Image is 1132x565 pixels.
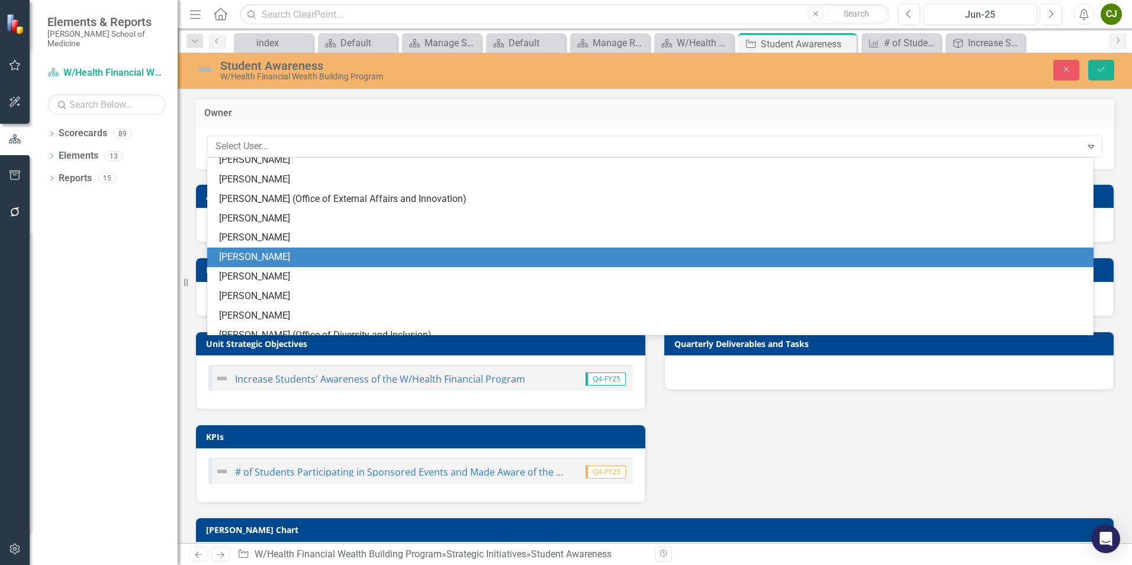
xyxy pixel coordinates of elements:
div: [PERSON_NAME] [219,153,1086,167]
span: Q4-FY25 [586,466,626,479]
span: Q4-FY25 [586,373,626,386]
h3: [PERSON_NAME] Chart [206,525,1108,534]
a: Default [321,36,394,50]
div: Student Awareness [220,59,710,72]
div: » » [237,548,646,561]
div: [PERSON_NAME] [219,290,1086,303]
h3: KPIs [206,432,639,441]
a: # of Students Participating in Sponsored Events and Made Aware of the W/Health Financial Program [235,466,681,479]
div: [PERSON_NAME] [219,212,1086,226]
img: ClearPoint Strategy [6,13,27,34]
a: Increase Students' Awareness of the W/Health Financial Program [235,373,525,386]
div: W/Health Financial Wealth Building Program [220,72,710,81]
div: Default [340,36,394,50]
a: # of Students Participating in Sponsored Events and Made Aware of the W/Health Financial Program [864,36,938,50]
div: Manage Reports [593,36,647,50]
a: index [237,36,310,50]
div: index [256,36,310,50]
div: [PERSON_NAME] [219,251,1086,264]
a: W/Health Financial Wealth Building Program Scorecard [657,36,731,50]
input: Search Below... [47,94,166,115]
div: Manage Scorecards [424,36,478,50]
span: Elements & Reports [47,15,166,29]
a: Strategic Initiatives [446,548,526,560]
img: Not Defined [215,371,229,386]
div: # of Students Participating in Sponsored Events and Made Aware of the W/Health Financial Program [884,36,938,50]
h3: Quarterly Deliverables and Tasks [674,339,1108,348]
div: [PERSON_NAME] [219,173,1086,187]
h3: Recommendations [206,265,500,274]
div: Jun-25 [928,8,1033,22]
h3: Unit Strategic Objectives [206,339,639,348]
a: Manage Reports [573,36,647,50]
button: Jun-25 [924,4,1037,25]
a: Elements [59,149,98,163]
a: Scorecards [59,127,107,140]
a: Reports [59,172,92,185]
div: Student Awareness [531,548,612,560]
div: Student Awareness [761,37,854,52]
a: W/Health Financial Wealth Building Program [47,66,166,80]
a: Default [489,36,562,50]
div: Open Intercom Messenger [1092,525,1120,553]
div: 89 [113,129,132,139]
a: Manage Scorecards [405,36,478,50]
img: Not Defined [195,60,214,79]
button: Search [827,6,886,23]
div: Default [509,36,562,50]
a: W/Health Financial Wealth Building Program [255,548,442,560]
input: Search ClearPoint... [240,4,889,25]
h3: Analysis [206,192,414,201]
div: W/Health Financial Wealth Building Program Scorecard [677,36,731,50]
div: [PERSON_NAME] [219,309,1086,323]
small: [PERSON_NAME] School of Medicine [47,29,166,49]
h3: Owner [204,108,1105,118]
div: Increase Students' Awareness of the W/Health Financial Program [968,36,1022,50]
div: [PERSON_NAME] (Office of Diversity and Inclusion) [219,329,1086,342]
img: Not Defined [215,464,229,479]
div: [PERSON_NAME] [219,231,1086,245]
div: [PERSON_NAME] (Office of External Affairs and Innovation) [219,192,1086,206]
div: 15 [98,174,117,184]
div: [PERSON_NAME] [219,270,1086,284]
a: Increase Students' Awareness of the W/Health Financial Program [948,36,1022,50]
span: Search [844,9,869,18]
button: CJ [1101,4,1122,25]
div: 13 [104,151,123,161]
